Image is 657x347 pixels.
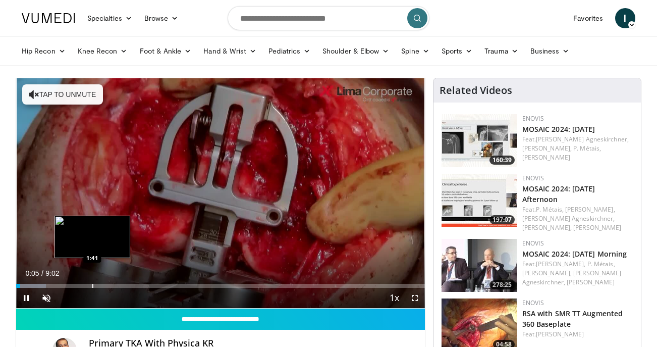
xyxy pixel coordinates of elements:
a: P. Métais, [536,205,564,214]
a: Spine [395,41,435,61]
span: 197:07 [489,215,515,224]
h4: Related Videos [440,84,512,96]
a: P. Métais, [587,260,615,268]
a: P. Métais, [573,144,601,153]
button: Tap to unmute [22,84,103,105]
span: / [41,269,43,277]
div: Progress Bar [16,284,425,288]
a: [PERSON_NAME], [565,205,615,214]
div: Feat. [522,135,633,162]
img: 231f7356-6f30-4db6-9706-d4150743ceaf.150x105_q85_crop-smart_upscale.jpg [442,114,517,167]
button: Fullscreen [405,288,425,308]
a: Sports [435,41,479,61]
a: Enovis [522,174,544,182]
a: Enovis [522,114,544,123]
a: [PERSON_NAME], [522,144,572,153]
button: Unmute [36,288,57,308]
span: 9:02 [45,269,59,277]
a: MOSAIC 2024: [DATE] [522,124,595,134]
a: Hand & Wrist [197,41,262,61]
a: [PERSON_NAME] Agneskirchner, [522,214,615,223]
button: Pause [16,288,36,308]
a: [PERSON_NAME] [522,153,570,162]
a: Enovis [522,299,544,307]
a: Foot & Ankle [134,41,198,61]
a: [PERSON_NAME] [536,330,584,338]
a: Hip Recon [16,41,72,61]
img: image.jpeg [54,216,130,258]
div: Feat. [522,330,633,339]
a: I [615,8,635,28]
a: Trauma [478,41,524,61]
a: [PERSON_NAME] [567,278,615,286]
a: Knee Recon [72,41,134,61]
video-js: Video Player [16,78,425,309]
a: RSA with SMR TT Augmented 360 Baseplate [522,309,623,329]
button: Playback Rate [385,288,405,308]
a: [PERSON_NAME], [522,269,572,277]
a: Specialties [81,8,138,28]
a: MOSAIC 2024: [DATE] Afternoon [522,184,595,204]
a: Shoulder & Elbow [316,41,395,61]
input: Search topics, interventions [228,6,429,30]
a: [PERSON_NAME], [522,223,572,232]
a: 160:39 [442,114,517,167]
img: VuMedi Logo [22,13,75,23]
a: 278:25 [442,239,517,292]
span: 160:39 [489,156,515,165]
img: ab2533bc-3f62-42da-b4f5-abec086ce4de.150x105_q85_crop-smart_upscale.jpg [442,174,517,227]
a: 197:07 [442,174,517,227]
a: Pediatrics [262,41,316,61]
img: 5461eadd-f547-40e8-b3ef-9b1f03cde6d9.150x105_q85_crop-smart_upscale.jpg [442,239,517,292]
a: Business [524,41,576,61]
div: Feat. [522,260,633,287]
a: Browse [138,8,185,28]
a: [PERSON_NAME] Agneskirchner, [536,135,629,143]
span: 0:05 [25,269,39,277]
div: Feat. [522,205,633,232]
a: [PERSON_NAME] Agneskirchner, [522,269,622,286]
a: Favorites [567,8,609,28]
span: 278:25 [489,280,515,289]
a: MOSAIC 2024: [DATE] Morning [522,249,627,259]
a: [PERSON_NAME] [573,223,621,232]
a: [PERSON_NAME], [536,260,585,268]
a: Enovis [522,239,544,247]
